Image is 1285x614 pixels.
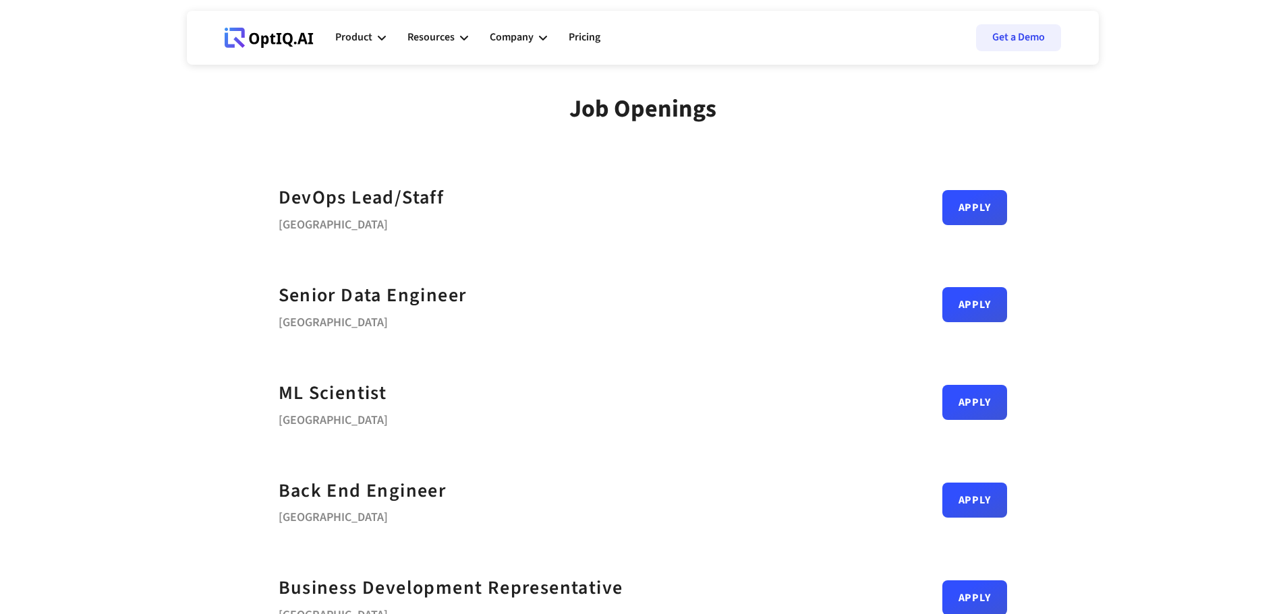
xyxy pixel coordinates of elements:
[942,385,1007,420] a: Apply
[279,280,467,311] a: Senior Data Engineer
[569,18,600,58] a: Pricing
[335,28,372,47] div: Product
[279,183,445,213] a: DevOps Lead/Staff
[942,287,1007,322] a: Apply
[279,408,388,427] div: [GEOGRAPHIC_DATA]
[279,476,447,506] a: Back End Engineer
[279,505,447,524] div: [GEOGRAPHIC_DATA]
[976,24,1061,51] a: Get a Demo
[569,94,716,123] div: Job Openings
[279,378,387,408] a: ML Scientist
[279,213,445,232] div: [GEOGRAPHIC_DATA]
[335,18,386,58] div: Product
[942,190,1007,225] a: Apply
[942,483,1007,518] a: Apply
[225,18,314,58] a: Webflow Homepage
[490,18,547,58] div: Company
[407,28,455,47] div: Resources
[279,311,467,330] div: [GEOGRAPHIC_DATA]
[490,28,534,47] div: Company
[279,573,623,603] a: Business Development Representative
[407,18,468,58] div: Resources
